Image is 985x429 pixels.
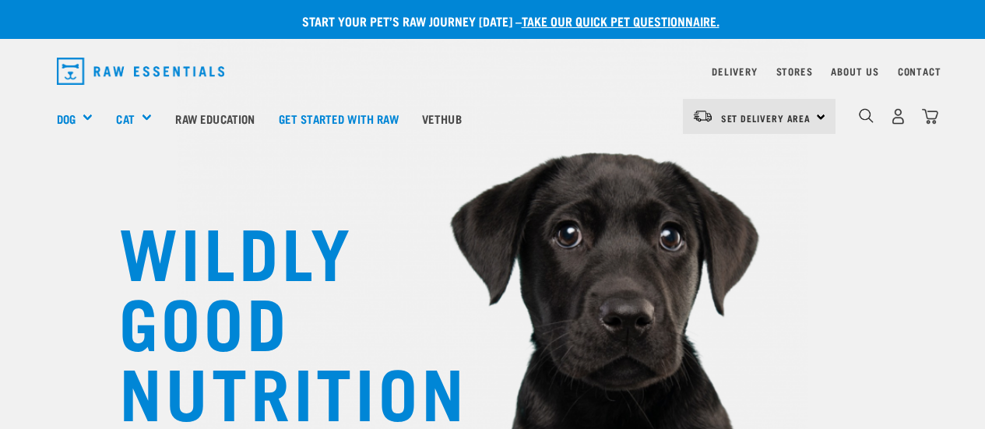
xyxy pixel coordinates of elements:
a: Vethub [410,87,473,149]
a: About Us [831,69,878,74]
a: Stores [776,69,813,74]
a: take our quick pet questionnaire. [522,17,719,24]
h1: WILDLY GOOD NUTRITION [119,214,431,424]
a: Get started with Raw [267,87,410,149]
nav: dropdown navigation [44,51,941,91]
a: Raw Education [164,87,266,149]
img: van-moving.png [692,109,713,123]
img: user.png [890,108,906,125]
img: home-icon-1@2x.png [859,108,874,123]
a: Dog [57,110,76,128]
a: Cat [116,110,134,128]
img: Raw Essentials Logo [57,58,225,85]
img: home-icon@2x.png [922,108,938,125]
span: Set Delivery Area [721,115,811,121]
a: Contact [898,69,941,74]
a: Delivery [712,69,757,74]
